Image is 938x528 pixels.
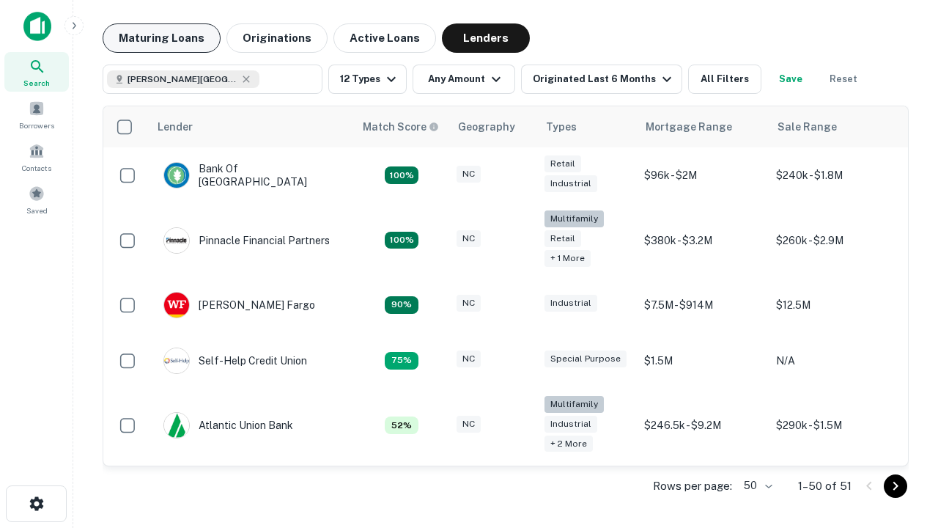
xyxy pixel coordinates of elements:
[163,227,330,254] div: Pinnacle Financial Partners
[769,277,901,333] td: $12.5M
[457,416,481,433] div: NC
[385,352,418,370] div: Matching Properties: 10, hasApolloMatch: undefined
[646,118,732,136] div: Mortgage Range
[738,475,775,496] div: 50
[653,477,732,495] p: Rows per page:
[637,203,769,277] td: $380k - $3.2M
[457,166,481,183] div: NC
[164,163,189,188] img: picture
[164,293,189,318] img: picture
[328,65,407,94] button: 12 Types
[163,412,293,439] div: Atlantic Union Bank
[544,436,593,452] div: + 2 more
[149,106,354,147] th: Lender
[385,296,418,314] div: Matching Properties: 12, hasApolloMatch: undefined
[385,232,418,249] div: Matching Properties: 24, hasApolloMatch: undefined
[4,95,69,134] a: Borrowers
[544,250,591,267] div: + 1 more
[23,12,51,41] img: capitalize-icon.png
[767,65,814,94] button: Save your search to get updates of matches that match your search criteria.
[457,230,481,247] div: NC
[26,205,48,216] span: Saved
[544,230,581,247] div: Retail
[544,155,581,172] div: Retail
[4,52,69,92] a: Search
[458,118,515,136] div: Geography
[544,175,597,192] div: Industrial
[546,118,577,136] div: Types
[769,389,901,463] td: $290k - $1.5M
[544,295,597,312] div: Industrial
[363,119,439,135] div: Capitalize uses an advanced AI algorithm to match your search with the best lender. The match sco...
[637,147,769,203] td: $96k - $2M
[385,417,418,434] div: Matching Properties: 7, hasApolloMatch: undefined
[820,65,867,94] button: Reset
[769,203,901,277] td: $260k - $2.9M
[544,396,604,413] div: Multifamily
[637,277,769,333] td: $7.5M - $914M
[128,73,237,86] span: [PERSON_NAME][GEOGRAPHIC_DATA], [GEOGRAPHIC_DATA]
[19,120,54,131] span: Borrowers
[769,333,901,389] td: N/A
[103,23,221,53] button: Maturing Loans
[769,147,901,203] td: $240k - $1.8M
[4,180,69,219] a: Saved
[164,413,189,438] img: picture
[521,65,682,94] button: Originated Last 6 Months
[4,137,69,177] a: Contacts
[457,295,481,312] div: NC
[884,474,907,498] button: Go to next page
[385,166,418,184] div: Matching Properties: 14, hasApolloMatch: undefined
[637,333,769,389] td: $1.5M
[637,106,769,147] th: Mortgage Range
[163,292,315,318] div: [PERSON_NAME] Fargo
[23,77,50,89] span: Search
[163,162,339,188] div: Bank Of [GEOGRAPHIC_DATA]
[164,228,189,253] img: picture
[637,389,769,463] td: $246.5k - $9.2M
[226,23,328,53] button: Originations
[537,106,637,147] th: Types
[354,106,449,147] th: Capitalize uses an advanced AI algorithm to match your search with the best lender. The match sco...
[544,210,604,227] div: Multifamily
[22,162,51,174] span: Contacts
[449,106,537,147] th: Geography
[163,348,307,374] div: Self-help Credit Union
[769,106,901,147] th: Sale Range
[413,65,515,94] button: Any Amount
[798,477,852,495] p: 1–50 of 51
[158,118,193,136] div: Lender
[363,119,436,135] h6: Match Score
[333,23,436,53] button: Active Loans
[164,348,189,373] img: picture
[544,416,597,433] div: Industrial
[533,70,676,88] div: Originated Last 6 Months
[688,65,761,94] button: All Filters
[457,351,481,367] div: NC
[442,23,530,53] button: Lenders
[544,351,627,367] div: Special Purpose
[778,118,837,136] div: Sale Range
[865,364,938,434] iframe: Chat Widget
